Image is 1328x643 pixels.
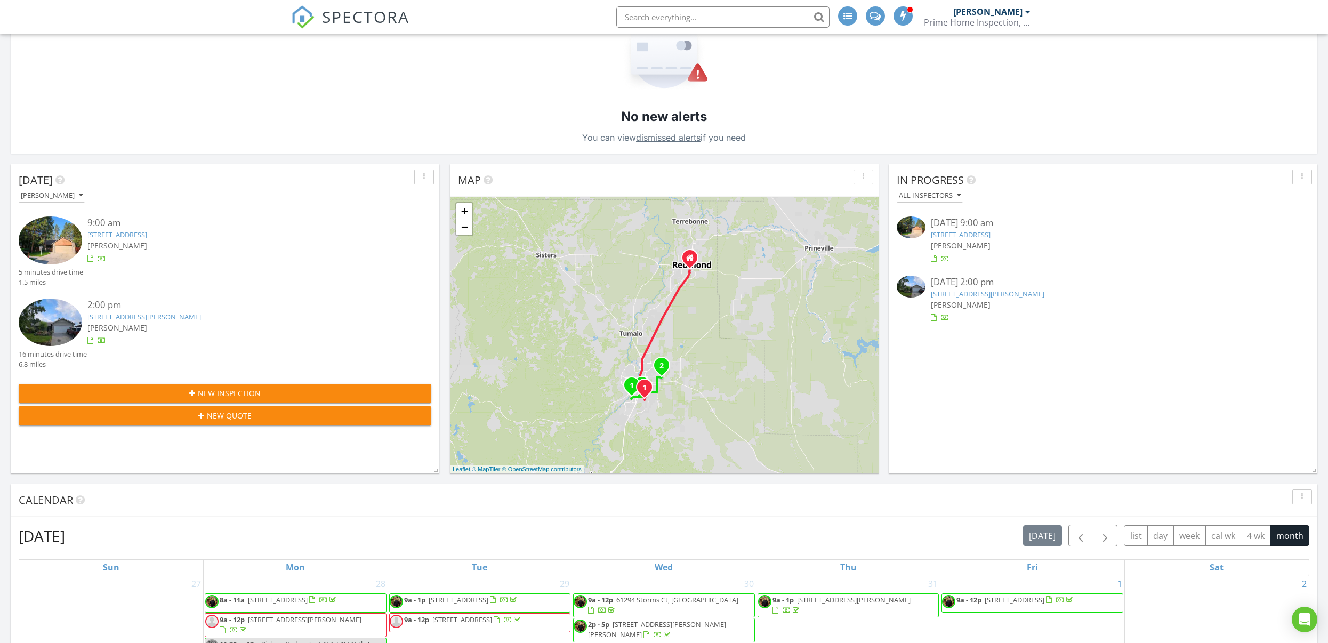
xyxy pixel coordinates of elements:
a: Wednesday [653,560,675,575]
span: [PERSON_NAME] [87,240,147,251]
a: © MapTiler [472,466,501,472]
div: 2:00 pm [87,299,397,312]
img: The Best Home Inspection Software - Spectora [291,5,315,29]
a: 9a - 1p [STREET_ADDRESS][PERSON_NAME] [772,595,911,615]
a: 2:00 pm [STREET_ADDRESS][PERSON_NAME] [PERSON_NAME] 16 minutes drive time 6.8 miles [19,299,431,369]
img: 9d4a3168.jpg [574,620,587,633]
a: Saturday [1208,560,1226,575]
span: [STREET_ADDRESS] [432,615,492,624]
a: 8a - 11a [STREET_ADDRESS] [205,593,387,613]
span: 61294 Storms Ct, [GEOGRAPHIC_DATA] [616,595,738,605]
div: Open Intercom Messenger [1292,607,1317,632]
a: 9a - 12p [STREET_ADDRESS] [956,595,1075,605]
a: Go to July 31, 2025 [926,575,940,592]
img: 9359917%2Fcover_photos%2FqWp0JrAcIBdcuweDZU9j%2Fsmall.jpg [19,216,82,264]
button: New Inspection [19,384,431,403]
a: 9a - 1p [STREET_ADDRESS] [404,595,519,605]
button: All Inspectors [897,189,963,203]
span: [STREET_ADDRESS] [248,595,308,605]
a: © OpenStreetMap contributors [502,466,582,472]
button: Previous month [1068,525,1093,546]
a: 8a - 11a [STREET_ADDRESS] [220,595,338,605]
a: 9a - 12p [STREET_ADDRESS] [404,615,522,624]
a: Tuesday [470,560,489,575]
button: day [1147,525,1174,546]
span: [PERSON_NAME] [87,323,147,333]
a: Go to August 1, 2025 [1115,575,1124,592]
a: Zoom out [456,219,472,235]
div: 5 minutes drive time [19,267,83,277]
a: 9a - 1p [STREET_ADDRESS][PERSON_NAME] [758,593,939,617]
a: dismissed alerts [636,132,701,143]
img: default-user-f0147aede5fd5fa78ca7ade42f37bd4542148d508eef1c3d3ea960f66861d68b.jpg [205,615,219,628]
a: Go to July 27, 2025 [189,575,203,592]
div: 19910 Quail Pine Loop, Bend, OR 97702 [632,385,638,391]
a: Sunday [101,560,122,575]
span: [STREET_ADDRESS][PERSON_NAME] [797,595,911,605]
span: [DATE] [19,173,53,187]
span: [STREET_ADDRESS] [985,595,1044,605]
span: SPECTORA [322,5,409,28]
div: [DATE] 2:00 pm [931,276,1275,289]
div: 6.8 miles [19,359,87,369]
a: Leaflet [453,466,470,472]
span: 9a - 12p [956,595,981,605]
img: default-user-f0147aede5fd5fa78ca7ade42f37bd4542148d508eef1c3d3ea960f66861d68b.jpg [390,615,403,628]
div: 61163 Splendor Ln, Bend, OR 97702 [645,387,651,393]
button: [DATE] [1023,525,1062,546]
a: [STREET_ADDRESS][PERSON_NAME] [931,289,1044,299]
button: month [1270,525,1309,546]
span: New Inspection [198,388,261,399]
img: 9d4a3168.jpg [390,595,403,608]
span: 9a - 1p [404,595,425,605]
span: 9a - 12p [220,615,245,624]
img: 9359917%2Fcover_photos%2FqWp0JrAcIBdcuweDZU9j%2Fsmall.jpg [897,216,925,238]
span: Calendar [19,493,73,507]
div: 3325 NE Mendenhall Dr, Bend, OR 97701 [662,365,668,372]
div: 1405 SW 11th Street, Redmond OR 97756 [690,258,696,264]
i: 1 [642,384,647,392]
h2: [DATE] [19,525,65,546]
a: SPECTORA [291,14,409,37]
a: Go to August 2, 2025 [1300,575,1309,592]
img: 9d4a3168.jpg [758,595,771,608]
a: 9a - 1p [STREET_ADDRESS] [389,593,571,613]
button: list [1124,525,1148,546]
a: [DATE] 9:00 am [STREET_ADDRESS] [PERSON_NAME] [897,216,1309,264]
div: [DATE] 9:00 am [931,216,1275,230]
span: 9a - 1p [772,595,794,605]
a: Go to July 29, 2025 [558,575,572,592]
a: Friday [1025,560,1040,575]
button: Next month [1093,525,1118,546]
a: Go to July 30, 2025 [742,575,756,592]
span: New Quote [207,410,252,421]
a: 9a - 12p [STREET_ADDRESS] [389,613,571,632]
a: 2p - 5p [STREET_ADDRESS][PERSON_NAME][PERSON_NAME] [588,620,726,639]
span: [PERSON_NAME] [931,300,991,310]
a: Zoom in [456,203,472,219]
button: New Quote [19,406,431,425]
a: Monday [284,560,307,575]
button: [PERSON_NAME] [19,189,85,203]
a: 9a - 12p [STREET_ADDRESS][PERSON_NAME] [205,613,387,637]
a: 9a - 12p 61294 Storms Ct, [GEOGRAPHIC_DATA] [573,593,755,617]
span: [PERSON_NAME] [931,240,991,251]
img: 9d4a3168.jpg [574,595,587,608]
i: 2 [659,363,664,370]
img: 9d4a3168.jpg [205,595,219,608]
img: 9d4a3168.jpg [942,595,955,608]
a: Go to July 28, 2025 [374,575,388,592]
img: 9330340%2Fcover_photos%2F58u2HGljMvWMpHS7Yweo%2Fsmall.jpg [897,276,925,298]
span: 8a - 11a [220,595,245,605]
div: 9:00 am [87,216,397,230]
div: All Inspectors [899,192,961,199]
a: Thursday [838,560,859,575]
i: 1 [630,382,634,390]
input: Search everything... [616,6,830,28]
span: Map [458,173,481,187]
a: 9:00 am [STREET_ADDRESS] [PERSON_NAME] 5 minutes drive time 1.5 miles [19,216,431,287]
img: Empty State [620,24,709,91]
a: [STREET_ADDRESS] [931,230,991,239]
div: Prime Home Inspection, Inc. [924,17,1031,28]
button: 4 wk [1241,525,1270,546]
